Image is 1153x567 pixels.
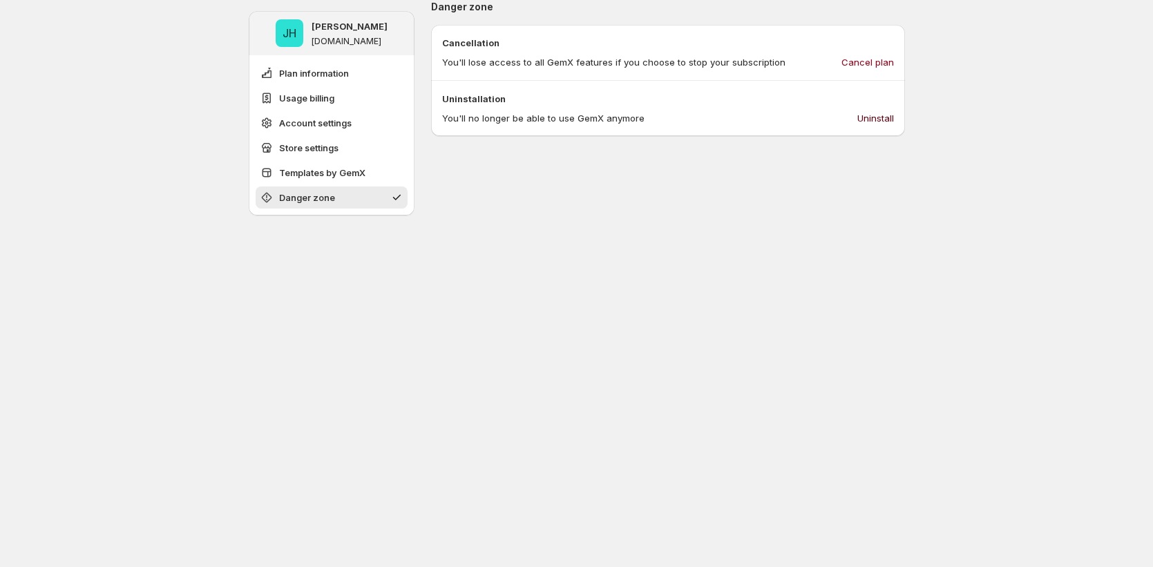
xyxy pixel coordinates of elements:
p: You'll no longer be able to use GemX anymore [442,111,645,125]
span: Jena Hoang [276,19,303,47]
span: Danger zone [279,191,335,204]
span: Templates by GemX [279,166,365,180]
p: [DOMAIN_NAME] [312,36,381,47]
span: Cancel plan [841,55,894,69]
button: Usage billing [256,87,408,109]
text: JH [283,26,296,40]
p: [PERSON_NAME] [312,19,388,33]
span: Account settings [279,116,352,130]
p: You'll lose access to all GemX features if you choose to stop your subscription [442,55,785,69]
span: Usage billing [279,91,334,105]
button: Plan information [256,62,408,84]
button: Templates by GemX [256,162,408,184]
span: Store settings [279,141,339,155]
button: Uninstall [849,107,902,129]
span: Plan information [279,66,349,80]
button: Account settings [256,112,408,134]
p: Cancellation [442,36,894,50]
p: Uninstallation [442,92,894,106]
button: Danger zone [256,186,408,209]
button: Store settings [256,137,408,159]
button: Cancel plan [833,51,902,73]
span: Uninstall [857,111,894,125]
